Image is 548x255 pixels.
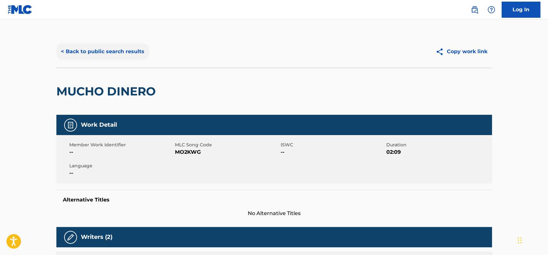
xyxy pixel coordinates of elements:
span: Member Work Identifier [69,142,173,148]
span: 02:09 [386,148,490,156]
span: MO2KWG [175,148,279,156]
h5: Writers (2) [81,233,112,241]
span: No Alternative Titles [56,210,492,217]
img: Writers [67,233,74,241]
div: Widget de chat [516,224,548,255]
div: Help [485,3,498,16]
span: -- [69,148,173,156]
div: Arrastrar [518,230,522,250]
button: < Back to public search results [56,44,149,60]
img: MLC Logo [8,5,33,14]
iframe: Chat Widget [516,224,548,255]
span: Language [69,162,173,169]
span: -- [69,169,173,177]
img: Work Detail [67,121,74,129]
span: Duration [386,142,490,148]
a: Public Search [468,3,481,16]
span: MLC Song Code [175,142,279,148]
button: Copy work link [431,44,492,60]
h2: MUCHO DINERO [56,84,159,99]
a: Log In [502,2,540,18]
span: -- [281,148,385,156]
span: ISWC [281,142,385,148]
h5: Alternative Titles [63,197,486,203]
h5: Work Detail [81,121,117,129]
img: Copy work link [436,48,447,56]
img: search [471,6,478,14]
img: help [487,6,495,14]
